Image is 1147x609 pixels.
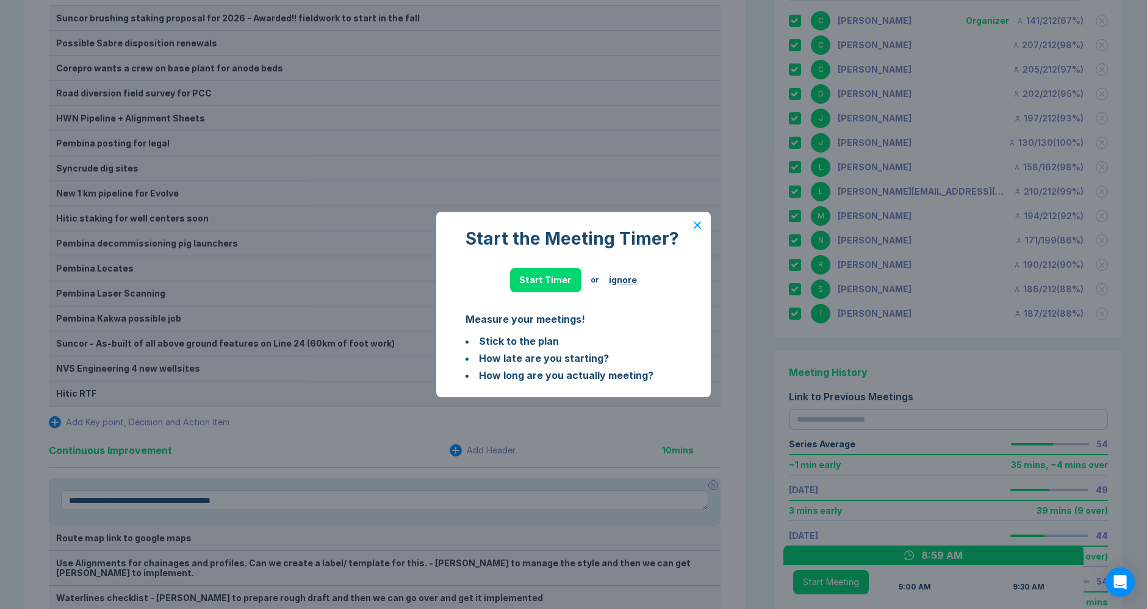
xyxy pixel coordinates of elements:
li: Stick to the plan [466,334,681,348]
li: How late are you starting? [466,351,681,366]
button: Start Timer [510,268,581,292]
div: Measure your meetings! [466,312,681,326]
button: ignore [609,275,638,285]
div: Open Intercom Messenger [1106,568,1135,597]
li: How long are you actually meeting? [466,368,681,383]
div: Start the Meeting Timer? [466,229,681,248]
div: or [591,275,600,285]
